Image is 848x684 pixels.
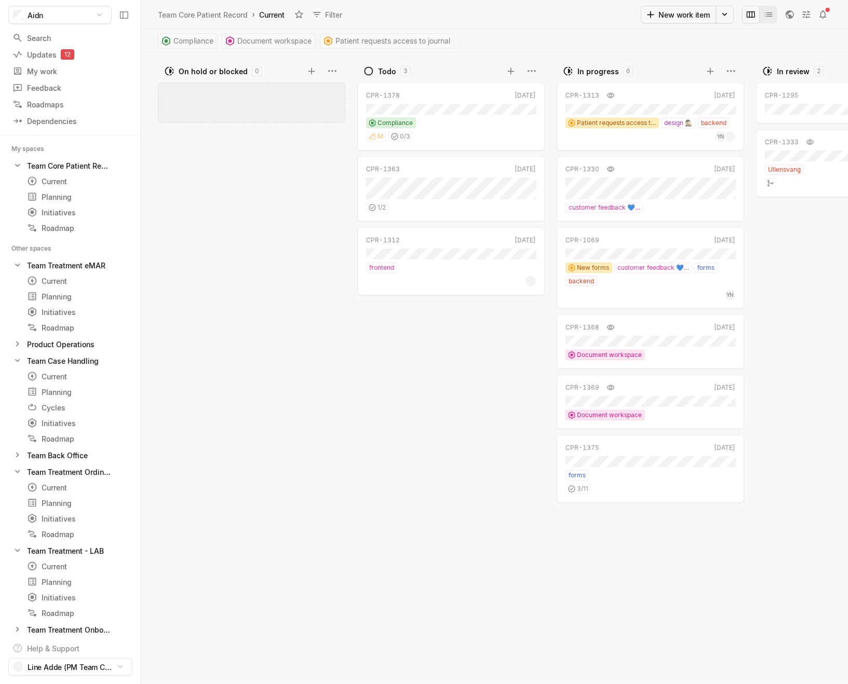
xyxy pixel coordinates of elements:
[557,432,744,506] div: CPR-1375[DATE]forms3/11
[566,383,599,392] div: CPR-1369
[515,236,536,245] div: [DATE]
[27,608,128,619] div: Roadmap
[8,258,132,272] a: Team Treatment eMAR
[577,263,609,272] span: New forms
[623,66,634,76] div: 6
[777,66,810,77] div: In review
[27,322,128,333] div: Roadmap
[515,165,536,174] div: [DATE]
[23,480,132,495] a: Current
[23,320,132,335] a: Roadmap
[742,6,760,23] button: Change to mode board_view
[27,223,128,234] div: Roadmap
[566,236,599,245] div: CPR-1069
[714,383,735,392] div: [DATE]
[27,529,128,540] div: Roadmap
[23,590,132,605] a: Initiatives
[400,132,410,141] span: 0 / 3
[27,160,112,171] div: Team Core Patient Record
[12,116,128,127] div: Dependencies
[566,91,599,100] div: CPR-1313
[366,91,400,100] div: CPR-1378
[27,402,114,413] div: Cycles
[768,165,801,174] span: Ullensvang
[23,221,132,235] a: Roadmap
[27,191,128,202] div: Planning
[714,443,735,453] div: [DATE]
[23,174,132,188] a: Current
[566,165,599,174] div: CPR-1330
[557,79,744,154] div: CPR-1313[DATE]Patient requests access to journaldesign 🕵🏼backendYN
[12,66,128,77] div: My work
[28,10,43,21] span: Aidn
[12,33,128,44] div: Search
[357,83,545,151] a: CPR-1378[DATE]ComplianceM0/3
[617,263,689,272] span: customer feedback 💙👀
[27,513,128,524] div: Initiatives
[357,156,545,222] a: CPR-1363[DATE]1/2
[8,543,132,558] a: Team Treatment - LAB
[237,34,312,48] span: Document workspace
[357,79,549,684] div: grid
[8,97,132,112] a: Roadmaps
[569,203,640,212] span: customer feedback 💙👀
[569,277,594,286] span: backend
[569,471,586,480] span: forms
[8,658,132,676] button: Line Adde (PM Team CPR)
[27,643,79,654] div: Help & Support
[27,176,128,187] div: Current
[27,450,88,461] div: Team Back Office
[8,337,132,351] div: Product Operations
[27,482,128,493] div: Current
[378,118,413,128] span: Compliance
[27,498,128,509] div: Planning
[557,156,744,222] a: CPR-1330[DATE]customer feedback 💙👀
[557,375,744,429] a: CPR-1369[DATE]Document workspace
[765,91,799,100] div: CPR-1295
[179,66,248,77] div: On hold or blocked
[400,66,411,76] div: 3
[27,355,99,366] div: Team Case Handling
[8,622,132,637] div: Team Treatment Onboarding
[557,435,744,503] a: CPR-1375[DATE]forms3/11
[257,8,287,22] div: Current
[28,662,115,673] span: Line Adde (PM Team CPR)
[12,83,128,93] div: Feedback
[577,484,588,494] span: 3 / 11
[23,574,132,589] a: Planning
[717,131,724,142] span: YN
[357,224,545,298] div: CPR-1312[DATE]frontend
[156,8,250,22] a: Team Core Patient Record
[307,6,348,23] button: Filter
[8,353,132,368] a: Team Case Handling
[23,400,132,415] a: Cycles
[23,305,132,319] a: Initiatives
[27,339,95,350] div: Product Operations
[27,387,128,398] div: Planning
[557,227,744,309] a: CPR-1069[DATE]New formscustomer feedback 💙👀formsbackendYN
[27,418,128,429] div: Initiatives
[27,545,104,556] div: Team Treatment - LAB
[577,66,619,77] div: In progress
[714,236,735,245] div: [DATE]
[701,118,726,128] span: backend
[357,79,545,154] div: CPR-1378[DATE]ComplianceM0/3
[27,624,112,635] div: Team Treatment Onboarding
[378,132,383,141] span: M
[8,47,132,62] a: Updates12
[369,263,394,272] span: frontend
[8,113,132,129] a: Dependencies
[27,561,128,572] div: Current
[577,350,642,360] span: Document workspace
[641,6,717,23] button: New work item
[12,99,128,110] div: Roadmaps
[557,79,749,684] div: grid
[8,448,132,462] a: Team Back Office
[158,9,248,20] div: Team Core Patient Record
[8,464,132,479] a: Team Treatment Ordinering
[8,63,132,79] a: My work
[714,323,735,332] div: [DATE]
